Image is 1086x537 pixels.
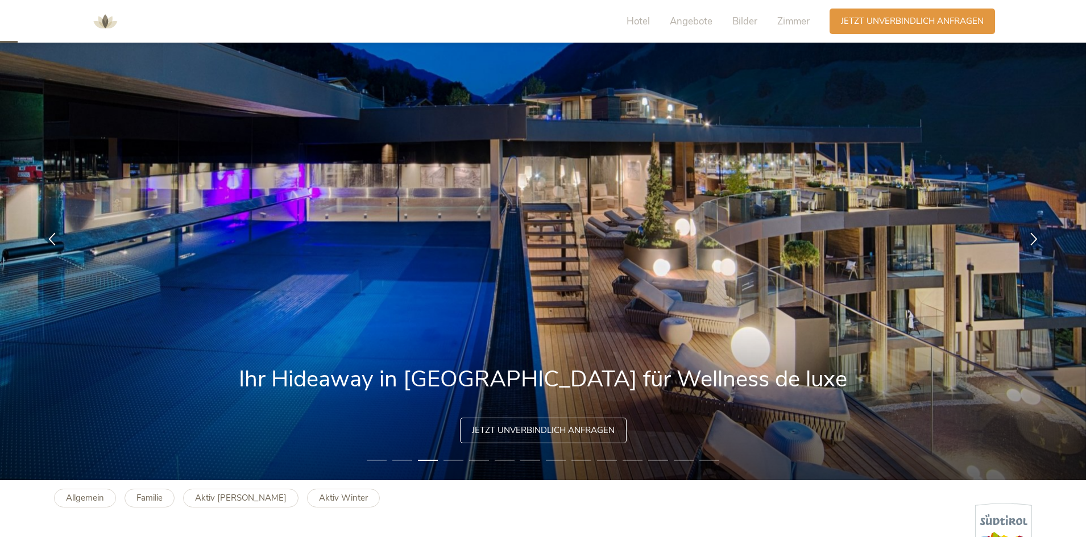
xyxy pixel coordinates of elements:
[319,492,368,503] b: Aktiv Winter
[125,489,175,507] a: Familie
[54,489,116,507] a: Allgemein
[66,492,104,503] b: Allgemein
[627,15,650,28] span: Hotel
[777,15,810,28] span: Zimmer
[732,15,757,28] span: Bilder
[195,492,287,503] b: Aktiv [PERSON_NAME]
[136,492,163,503] b: Familie
[88,5,122,39] img: AMONTI & LUNARIS Wellnessresort
[472,424,615,436] span: Jetzt unverbindlich anfragen
[183,489,299,507] a: Aktiv [PERSON_NAME]
[670,15,712,28] span: Angebote
[88,17,122,25] a: AMONTI & LUNARIS Wellnessresort
[307,489,380,507] a: Aktiv Winter
[841,15,984,27] span: Jetzt unverbindlich anfragen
